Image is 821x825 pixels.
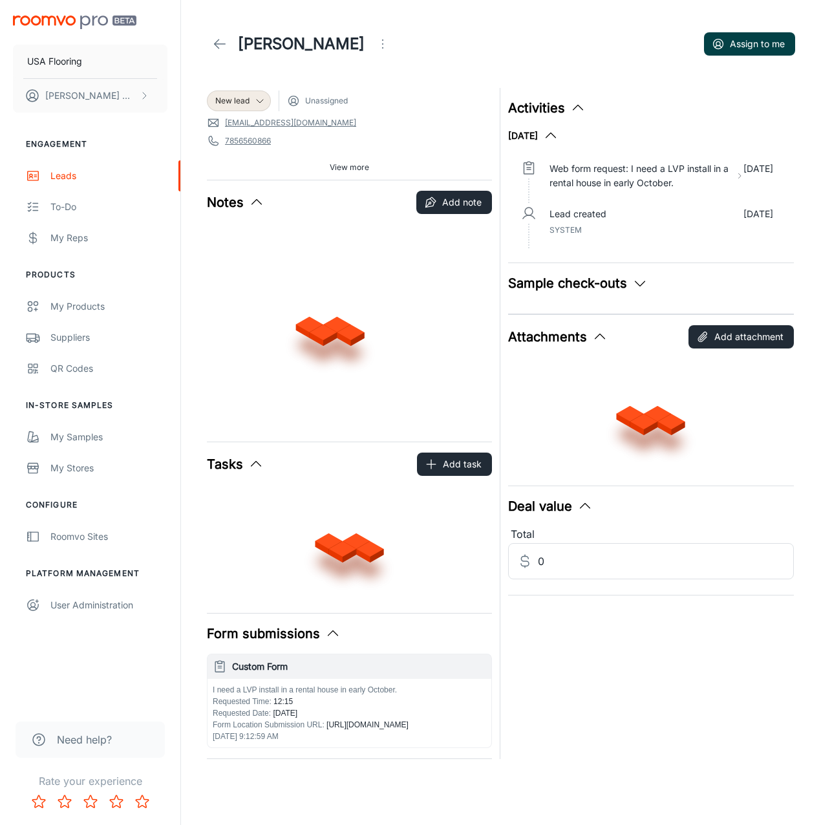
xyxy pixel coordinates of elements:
div: New lead [207,91,271,111]
p: USA Flooring [27,54,82,69]
button: Rate 5 star [129,789,155,815]
p: [PERSON_NAME] Worthington [45,89,136,103]
img: Roomvo PRO Beta [13,16,136,29]
a: 7856560866 [225,135,271,147]
div: My Stores [50,461,167,475]
button: Assign to me [704,32,795,56]
button: Deal value [508,497,593,516]
span: Requested Date : [213,709,271,718]
p: Lead created [549,207,606,221]
span: Requested Time : [213,697,272,706]
h6: Custom Form [232,659,486,674]
span: 12:15 [272,697,293,706]
button: Custom FormI need a LVP install in a rental house in early October.Requested Time: 12:15Requested... [208,654,491,747]
div: Roomvo Sites [50,530,167,544]
p: Web form request: I need a LVP install in a rental house in early October. [549,162,730,190]
button: Add task [417,453,492,476]
div: My Samples [50,430,167,444]
button: Add attachment [688,325,794,348]
button: Add note [416,191,492,214]
button: View more [325,158,374,177]
button: Form submissions [207,624,341,643]
button: [DATE] [508,128,559,144]
button: Tasks [207,455,264,474]
button: Rate 2 star [52,789,78,815]
div: To-do [50,200,167,214]
div: Suppliers [50,330,167,345]
div: My Reps [50,231,167,245]
span: [DATE] [271,709,297,718]
span: Form Location Submission URL : [213,720,325,729]
span: [DATE] 9:12:59 AM [213,732,279,741]
button: [PERSON_NAME] Worthington [13,79,167,112]
h1: [PERSON_NAME] [238,32,365,56]
span: Need help? [57,732,112,747]
p: [DATE] [743,207,773,221]
button: Rate 3 star [78,789,103,815]
div: Total [508,526,793,543]
button: Rate 1 star [26,789,52,815]
span: System [549,225,582,235]
div: QR Codes [50,361,167,376]
span: View more [330,162,369,173]
span: Unassigned [305,95,348,107]
div: Leads [50,169,167,183]
p: I need a LVP install in a rental house in early October. [213,684,486,696]
button: USA Flooring [13,45,167,78]
a: [EMAIL_ADDRESS][DOMAIN_NAME] [225,117,356,129]
p: [DATE] [743,162,773,190]
button: Rate 4 star [103,789,129,815]
span: [URL][DOMAIN_NAME] [325,720,409,729]
div: My Products [50,299,167,314]
button: Notes [207,193,264,212]
div: User Administration [50,598,167,612]
button: Activities [508,98,586,118]
span: New lead [215,95,250,107]
button: Open menu [370,31,396,57]
button: Attachments [508,327,608,347]
p: Rate your experience [10,773,170,789]
button: Sample check-outs [508,273,648,293]
input: Estimated deal value [538,543,793,579]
